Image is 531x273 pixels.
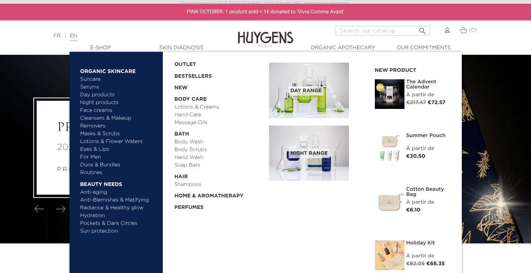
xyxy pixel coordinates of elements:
[80,169,158,177] a: Routines
[57,141,213,154] a: 2025 Advent Calendar
[70,33,77,41] a: EN
[80,91,158,99] a: Day products
[426,261,445,266] span: €66.35
[289,149,330,158] span: Night Range
[174,69,257,80] a: Bestsellers
[406,145,451,153] div: À partir de
[406,187,451,197] a: Cotton Beauty Bag
[174,57,257,69] a: OUTLET
[174,200,264,212] a: Perfumes
[174,103,264,111] a: Lotions & Creams
[406,261,425,266] span: €82.05
[428,100,446,105] span: €72.57
[375,187,404,216] img: Cotton Beauty Bag
[174,169,264,181] a: Hair
[50,31,216,40] div: |
[406,91,451,99] div: À partir de
[57,167,104,173] a: p r e o r d e r
[80,204,158,212] a: Radiance & Healthy glow
[375,133,404,163] img: Summer pouch
[174,92,264,103] a: Body Care
[468,28,477,33] span: (0)
[406,252,451,260] div: À partir de
[406,199,451,206] div: À partir de
[269,126,364,181] a: Night Range
[80,130,158,138] a: Masks & Scrubs
[406,154,426,159] span: €30.50
[174,127,264,138] a: Bath
[375,240,404,270] img: Holiday kit
[80,64,158,76] a: Organic Skincare
[80,76,158,83] a: Suncare
[144,44,218,52] a: Skin Diagnosis
[80,83,158,91] a: Serums
[80,146,158,153] a: Eyes & Lips
[174,146,264,154] a: Body Scrubs
[269,126,349,181] img: routine_nuit_banner.jpg
[80,227,158,235] a: Sun protection
[80,99,151,107] a: Night products
[174,138,264,146] a: Body Wash
[387,44,461,52] a: Our commitments
[406,100,426,105] span: €217.47
[80,177,158,189] a: Beauty needs
[80,196,158,204] a: Anti-Blemishes & Matifying
[375,65,451,74] h2: New product
[57,121,213,135] a: PREORDER
[269,63,364,118] a: Day Range
[80,153,158,161] a: For Men
[80,189,158,196] a: Anti-aging
[406,79,451,90] a: The Advent Calendar
[269,63,349,118] img: routine_jour_banner.jpg
[54,33,61,39] a: FR
[174,154,264,162] a: Hand Wash
[406,207,421,213] span: €6.10
[174,189,264,200] a: Home & Aromatherapy
[64,44,138,52] a: E-Shop
[80,138,158,146] a: Lotions & Flower Waters
[80,114,158,130] a: Cleansers & Makeup Removers
[375,79,404,109] img: The Advent Calendar
[174,181,264,189] a: Shampoos
[80,161,158,169] a: Duos & Bundles
[80,212,158,220] a: Hydration
[80,107,158,114] a: Face creams
[80,220,158,227] a: Pockets & Dark Circles
[289,86,324,96] span: Day Range
[174,119,264,127] a: Massage Oils
[306,44,380,52] a: Organic Apothecary
[416,24,429,34] button: 
[174,162,264,169] a: Soap Bars
[174,111,264,119] a: Hand Care
[238,20,293,48] img: Huygens
[336,26,430,36] input: Search
[174,80,264,92] a: New
[406,133,451,138] a: Summer pouch
[418,24,427,33] i: 
[37,204,61,215] div: Carousel buttons
[406,240,451,246] a: Holiday Kit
